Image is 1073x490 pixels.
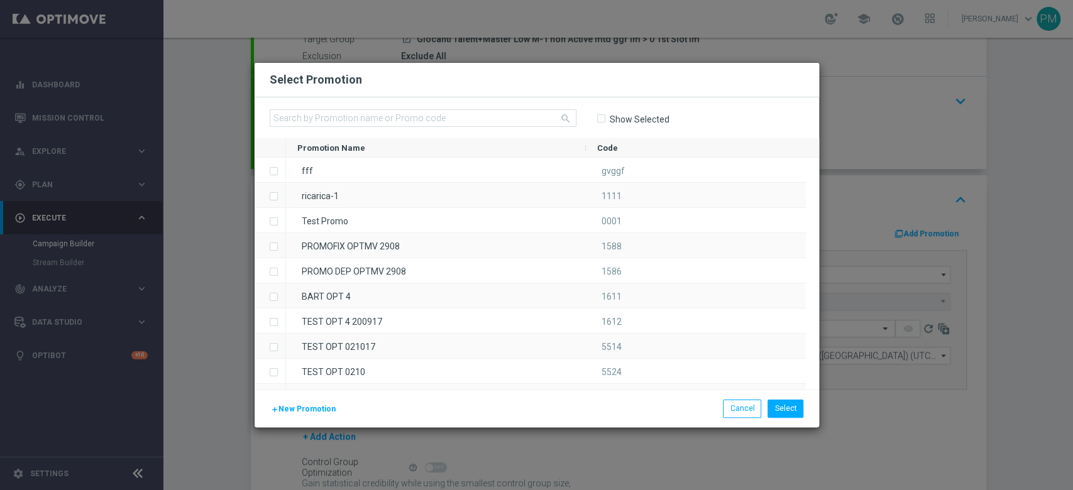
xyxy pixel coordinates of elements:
div: Press SPACE to select this row. [286,334,806,359]
span: 1588 [602,241,622,251]
div: ricarica-1 [286,183,586,207]
div: Press SPACE to select this row. [286,258,806,283]
button: New Promotion [270,402,337,416]
div: Press SPACE to select this row. [255,359,286,384]
input: Search by Promotion name or Promo code [270,109,576,127]
span: gvggf [602,166,625,176]
div: Press SPACE to select this row. [255,183,286,208]
div: Press SPACE to select this row. [286,384,806,409]
div: BART OPT 4 [286,283,586,308]
span: 5524 [602,367,622,377]
button: Cancel [723,400,761,417]
div: Press SPACE to select this row. [255,158,286,183]
button: Select [768,400,803,417]
span: 1611 [602,291,622,302]
div: TEST OPT 4 200917 [286,308,586,333]
div: Press SPACE to select this row. [255,384,286,409]
i: add [271,406,278,413]
i: search [560,113,571,124]
div: Press SPACE to select this row. [286,183,806,208]
span: Code [597,143,618,153]
div: Press SPACE to select this row. [255,233,286,258]
span: New Promotion [278,405,336,413]
div: TEST OPT 021017 [286,334,586,358]
span: 5514 [602,342,622,352]
span: 0001 [602,216,622,226]
div: Press SPACE to select this row. [286,158,806,183]
h2: Select Promotion [270,72,362,87]
div: Press SPACE to select this row. [255,283,286,308]
div: Press SPACE to select this row. [286,208,806,233]
div: Press SPACE to select this row. [286,283,806,308]
div: Press SPACE to select this row. [255,208,286,233]
div: Press SPACE to select this row. [286,308,806,334]
div: Press SPACE to select this row. [286,233,806,258]
div: Test Promo [286,208,586,232]
div: Press SPACE to select this row. [255,308,286,334]
span: 1111 [602,191,622,201]
div: Press SPACE to select this row. [255,258,286,283]
span: 1586 [602,266,622,276]
span: 1612 [602,317,622,327]
label: Show Selected [609,114,669,125]
div: TEST OPT0310 [286,384,586,408]
div: PROMO DEP OPTMV 2908 [286,258,586,283]
div: PROMOFIX OPTMV 2908 [286,233,586,258]
div: Press SPACE to select this row. [286,359,806,384]
div: Press SPACE to select this row. [255,334,286,359]
span: Promotion Name [297,143,365,153]
div: fff [286,158,586,182]
div: TEST OPT 0210 [286,359,586,383]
